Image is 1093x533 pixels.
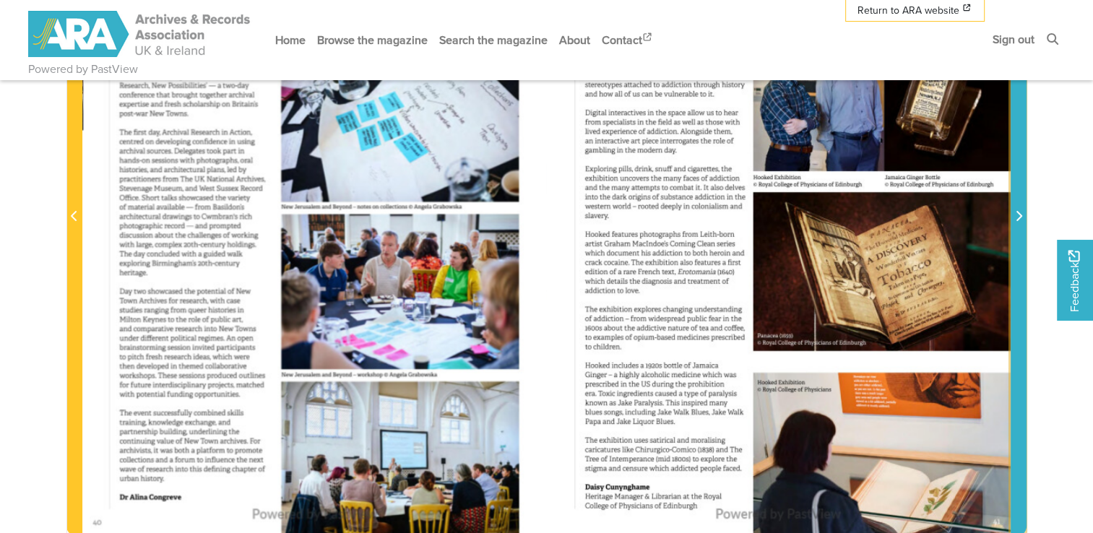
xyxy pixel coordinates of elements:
[269,21,311,59] a: Home
[433,21,553,59] a: Search the magazine
[1057,240,1093,321] a: Would you like to provide feedback?
[553,21,596,59] a: About
[311,21,433,59] a: Browse the magazine
[596,21,660,59] a: Contact
[28,61,138,78] a: Powered by PastView
[857,3,959,18] span: Return to ARA website
[1066,251,1083,312] span: Feedback
[28,11,252,57] img: ARA - ARC Magazine | Powered by PastView
[28,3,252,66] a: ARA - ARC Magazine | Powered by PastView logo
[987,20,1040,58] a: Sign out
